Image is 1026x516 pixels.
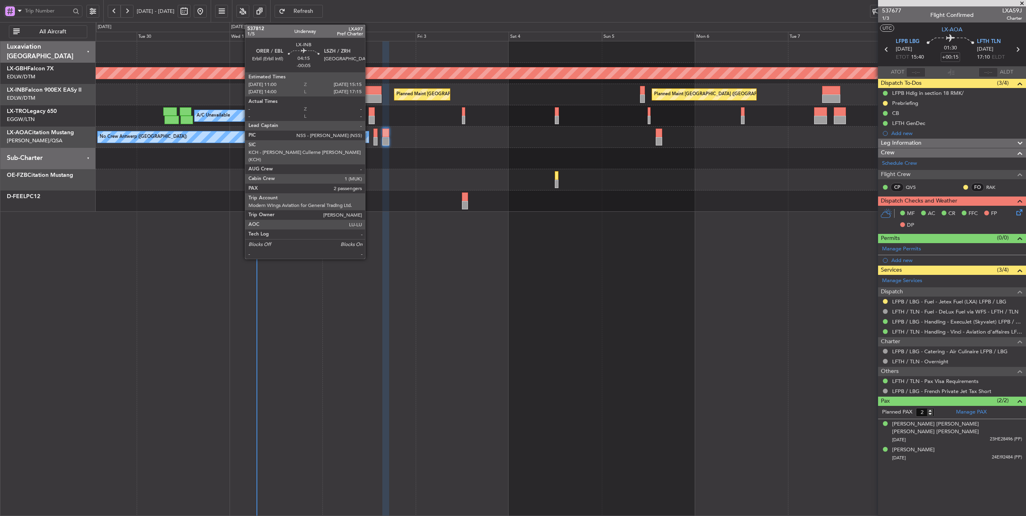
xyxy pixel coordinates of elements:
[881,337,900,346] span: Charter
[7,87,82,93] a: LX-INBFalcon 900EX EASy II
[7,194,26,199] span: D-FEEL
[892,120,925,127] div: LFTH GenDec
[881,287,903,297] span: Dispatch
[906,184,924,191] a: QVS
[788,32,881,41] div: Tue 7
[1002,15,1022,22] span: Charter
[881,170,911,179] span: Flight Crew
[137,8,174,15] span: [DATE] - [DATE]
[891,68,904,76] span: ATOT
[230,32,322,41] div: Wed 1
[231,24,245,31] div: [DATE]
[992,53,1005,61] span: ELDT
[948,210,955,218] span: CR
[287,8,320,14] span: Refresh
[956,408,987,416] a: Manage PAX
[977,53,990,61] span: 17:10
[7,116,35,123] a: EGGW/LTN
[7,66,27,72] span: LX-GBH
[7,109,27,114] span: LX-TRO
[977,45,993,53] span: [DATE]
[971,183,984,192] div: FO
[892,90,964,96] div: LFPB Hdlg in section 18 RMK/
[991,210,997,218] span: FP
[9,25,87,38] button: All Aircraft
[891,130,1022,137] div: Add new
[7,172,73,178] a: OE-FZBCitation Mustang
[654,88,781,100] div: Planned Maint [GEOGRAPHIC_DATA] ([GEOGRAPHIC_DATA])
[881,367,899,376] span: Others
[881,234,900,243] span: Permits
[986,184,1004,191] a: RAK
[907,210,915,218] span: MF
[881,148,895,158] span: Crew
[892,328,1022,335] a: LFTH / TLN - Handling - Vinci - Aviation d'affaires LFTH / TLN*****MY HANDLING****
[7,137,62,144] a: [PERSON_NAME]/QSA
[100,131,187,143] div: No Crew Antwerp ([GEOGRAPHIC_DATA])
[695,32,788,41] div: Mon 6
[997,266,1009,274] span: (3/4)
[892,455,906,461] span: [DATE]
[997,233,1009,242] span: (0/0)
[892,308,1018,315] a: LFTH / TLN - Fuel - DeLux Fuel via WFS - LFTH / TLN
[882,160,917,168] a: Schedule Crew
[602,32,695,41] div: Sun 5
[322,32,415,41] div: Thu 2
[892,388,991,395] a: LFPB / LBG - French Private Jet Tax Short
[997,79,1009,87] span: (3/4)
[892,298,1006,305] a: LFPB / LBG - Fuel - Jetex Fuel (LXA) LFPB / LBG
[906,68,925,77] input: --:--
[21,29,84,35] span: All Aircraft
[881,197,957,206] span: Dispatch Checks and Weather
[892,358,948,365] a: LFTH / TLN - Overnight
[98,24,111,31] div: [DATE]
[882,245,921,253] a: Manage Permits
[892,446,935,454] div: [PERSON_NAME]
[7,130,74,135] a: LX-AOACitation Mustang
[416,32,509,41] div: Fri 3
[881,79,921,88] span: Dispatch To-Dos
[7,109,57,114] a: LX-TROLegacy 650
[137,32,230,41] div: Tue 30
[880,25,894,32] button: UTC
[891,183,904,192] div: CP
[969,210,978,218] span: FFC
[881,397,890,406] span: Pax
[7,87,25,93] span: LX-INB
[1000,68,1013,76] span: ALDT
[882,277,922,285] a: Manage Services
[7,94,35,102] a: EDLW/DTM
[942,25,962,34] span: LX-AOA
[892,378,979,385] a: LFTH / TLN - Pax Visa Requirements
[882,408,912,416] label: Planned PAX
[944,44,957,52] span: 01:30
[7,66,54,72] a: LX-GBHFalcon 7X
[990,436,1022,443] span: 23HE28496 (PP)
[1002,6,1022,15] span: LXA59J
[907,221,914,229] span: DP
[509,32,601,41] div: Sat 4
[7,172,27,178] span: OE-FZB
[7,73,35,80] a: EDLW/DTM
[881,139,921,148] span: Leg Information
[896,53,909,61] span: ETOT
[396,88,473,100] div: Planned Maint [GEOGRAPHIC_DATA]
[896,38,919,46] span: LFPB LBG
[275,5,323,18] button: Refresh
[892,348,1008,355] a: LFPB / LBG - Catering - Air Culinaire LFPB / LBG
[892,420,1022,436] div: [PERSON_NAME] [PERSON_NAME] [PERSON_NAME] [PERSON_NAME]
[891,257,1022,264] div: Add new
[7,194,40,199] a: D-FEELPC12
[882,6,901,15] span: 537677
[928,210,935,218] span: AC
[892,318,1022,325] a: LFPB / LBG - Handling - ExecuJet (Skyvalet) LFPB / LBG
[911,53,924,61] span: 15:40
[25,5,70,17] input: Trip Number
[892,100,918,106] div: Prebriefing
[896,45,912,53] span: [DATE]
[997,396,1009,405] span: (2/2)
[977,38,1001,46] span: LFTH TLN
[930,11,974,19] div: Flight Confirmed
[892,110,899,117] div: CB
[882,15,901,22] span: 1/3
